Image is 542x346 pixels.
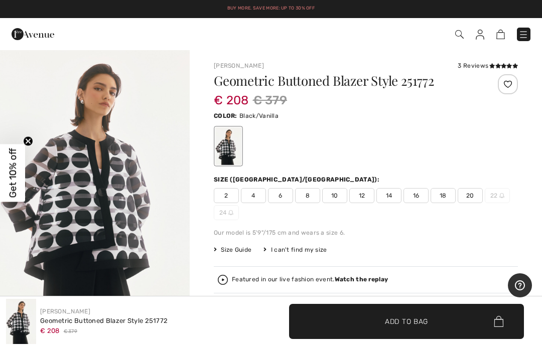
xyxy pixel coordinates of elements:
[494,316,503,327] img: Bag.svg
[518,30,528,40] img: Menu
[214,112,237,119] span: Color:
[228,210,233,215] img: ring-m.svg
[64,328,78,335] span: € 379
[268,188,293,203] span: 6
[12,24,54,44] img: 1ère Avenue
[263,245,327,254] div: I can't find my size
[214,74,467,87] h1: Geometric Buttoned Blazer Style 251772
[403,188,429,203] span: 16
[458,61,518,70] div: 3 Reviews
[455,30,464,39] img: Search
[295,188,320,203] span: 8
[496,30,505,39] img: Shopping Bag
[227,6,315,11] a: Buy More. Save More: Up to 30% Off
[214,245,251,254] span: Size Guide
[214,83,249,107] span: € 208
[40,316,168,326] div: Geometric Buttoned Blazer Style 251772
[253,91,288,109] span: € 379
[215,127,241,165] div: Black/Vanilla
[458,188,483,203] span: 20
[476,30,484,40] img: My Info
[322,188,347,203] span: 10
[214,188,239,203] span: 2
[232,276,388,283] div: Featured in our live fashion event.
[7,148,19,198] span: Get 10% off
[214,62,264,69] a: [PERSON_NAME]
[23,136,33,146] button: Close teaser
[214,205,239,220] span: 24
[349,188,374,203] span: 12
[508,273,532,298] iframe: Opens a widget where you can find more information
[40,327,60,334] span: € 208
[214,228,518,237] div: Our model is 5'9"/175 cm and wears a size 6.
[431,188,456,203] span: 18
[6,299,36,344] img: Geometric Buttoned Blazer Style 251772
[12,29,54,38] a: 1ère Avenue
[376,188,401,203] span: 14
[241,188,266,203] span: 4
[40,308,90,315] a: [PERSON_NAME]
[218,275,228,285] img: Watch the replay
[239,112,279,119] span: Black/Vanilla
[335,276,388,283] strong: Watch the replay
[385,316,428,326] span: Add to Bag
[214,175,381,184] div: Size ([GEOGRAPHIC_DATA]/[GEOGRAPHIC_DATA]):
[485,188,510,203] span: 22
[289,304,524,339] button: Add to Bag
[499,193,504,198] img: ring-m.svg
